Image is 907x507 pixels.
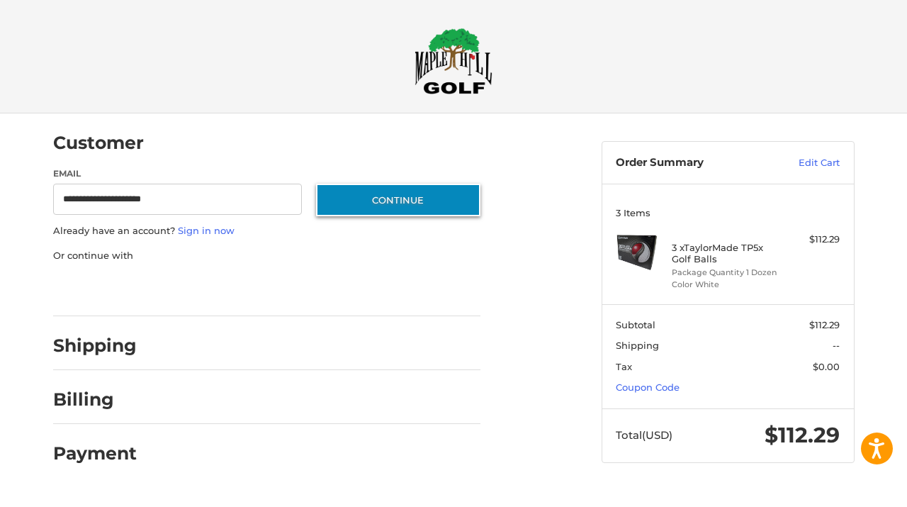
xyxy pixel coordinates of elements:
li: Color White [672,279,780,291]
p: Or continue with [53,249,480,263]
h2: Customer [53,132,144,154]
span: Shipping [616,340,659,351]
iframe: Google Customer Reviews [790,469,907,507]
h2: Shipping [53,335,137,357]
img: Maple Hill Golf [415,28,492,94]
span: $112.29 [765,422,840,448]
div: $112.29 [784,233,840,247]
h3: 3 Items [616,207,840,218]
a: Sign in now [178,225,235,236]
iframe: PayPal-paypal [48,277,154,302]
span: Subtotal [616,319,655,330]
span: Total (USD) [616,428,672,442]
h4: 3 x TaylorMade TP5x Golf Balls [672,242,780,265]
h2: Payment [53,442,137,464]
a: Coupon Code [616,381,680,393]
a: Edit Cart [768,156,840,170]
span: Tax [616,361,632,372]
h3: Order Summary [616,156,768,170]
span: -- [833,340,840,351]
p: Already have an account? [53,224,480,238]
iframe: PayPal-venmo [288,277,395,302]
span: $112.29 [809,319,840,330]
label: Email [53,167,303,180]
iframe: PayPal-paylater [169,277,275,302]
button: Continue [316,184,480,216]
li: Package Quantity 1 Dozen [672,267,780,279]
span: $0.00 [813,361,840,372]
h2: Billing [53,389,136,411]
